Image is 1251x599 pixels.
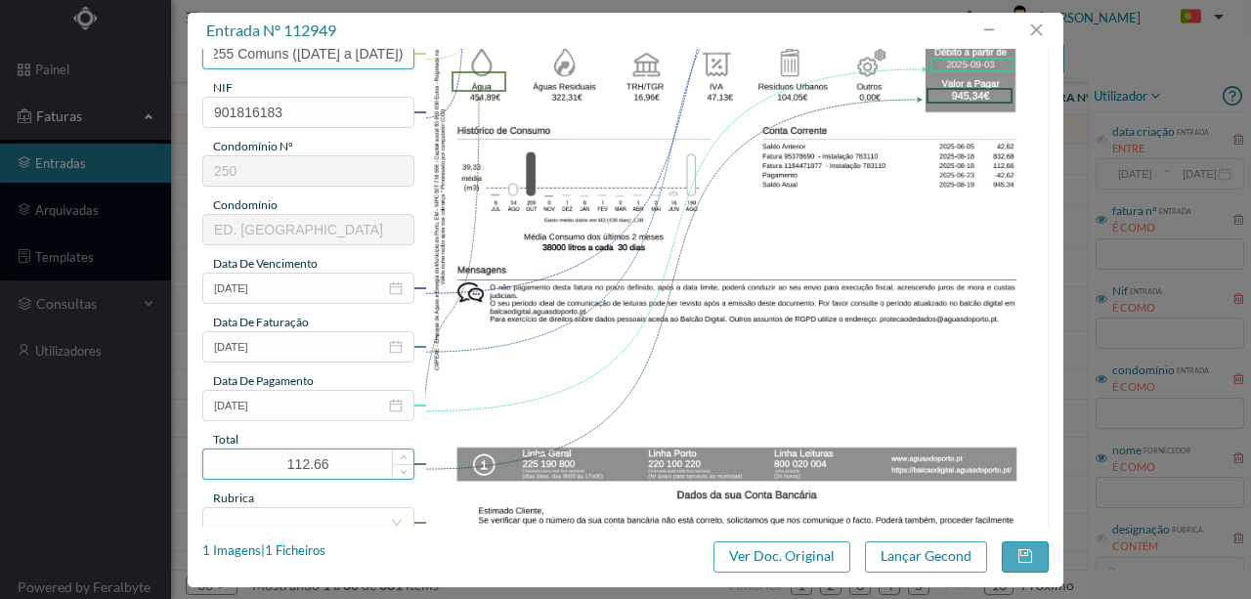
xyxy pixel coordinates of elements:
[1165,2,1231,33] button: PT
[393,464,413,479] span: Decrease Value
[713,541,850,573] button: Ver Doc. Original
[213,432,238,447] span: total
[213,491,254,505] span: rubrica
[202,541,325,561] div: 1 Imagens | 1 Ficheiros
[389,281,403,295] i: icon: calendar
[213,80,233,95] span: NIF
[391,517,403,529] i: icon: down
[213,139,293,153] span: condomínio nº
[213,373,314,388] span: data de pagamento
[865,541,987,573] button: Lançar Gecond
[400,468,407,475] i: icon: down
[389,399,403,412] i: icon: calendar
[213,315,309,329] span: data de faturação
[389,340,403,354] i: icon: calendar
[393,449,413,464] span: Increase Value
[213,197,278,212] span: condomínio
[400,454,407,461] i: icon: up
[213,256,318,271] span: data de vencimento
[206,21,336,39] span: entrada nº 112949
